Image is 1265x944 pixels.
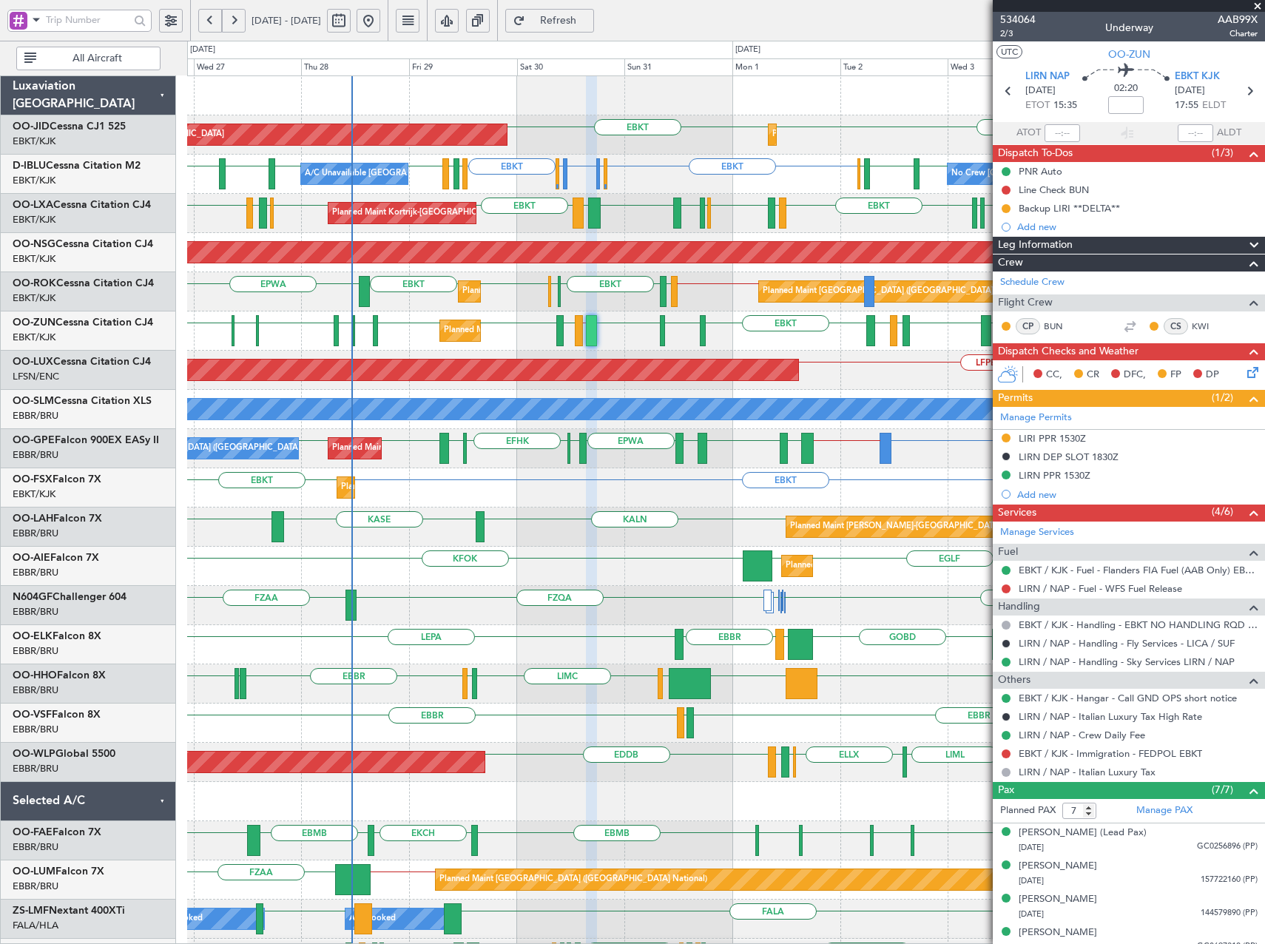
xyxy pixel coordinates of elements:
[1019,892,1097,907] div: [PERSON_NAME]
[998,343,1138,360] span: Dispatch Checks and Weather
[1053,98,1077,113] span: 15:35
[13,474,101,485] a: OO-FSXFalcon 7X
[1019,826,1147,840] div: [PERSON_NAME] (Lead Pax)
[462,280,635,303] div: Planned Maint Kortrijk-[GEOGRAPHIC_DATA]
[13,866,104,877] a: OO-LUMFalcon 7X
[998,544,1018,561] span: Fuel
[13,213,55,226] a: EBKT/KJK
[1025,84,1056,98] span: [DATE]
[735,44,760,56] div: [DATE]
[13,161,141,171] a: D-IBLUCessna Citation M2
[13,631,101,641] a: OO-ELKFalcon 8X
[13,827,53,837] span: OO-FAE
[998,145,1073,162] span: Dispatch To-Dos
[13,684,58,697] a: EBBR/BRU
[332,437,600,459] div: Planned Maint [GEOGRAPHIC_DATA] ([GEOGRAPHIC_DATA] National)
[13,749,115,759] a: OO-WLPGlobal 5500
[951,163,1199,185] div: No Crew [GEOGRAPHIC_DATA] ([GEOGRAPHIC_DATA] National)
[1202,98,1226,113] span: ELDT
[13,906,49,916] span: ZS-LMF
[13,370,59,383] a: LFSN/ENC
[1000,411,1072,425] a: Manage Permits
[790,516,1227,538] div: Planned Maint [PERSON_NAME]-[GEOGRAPHIC_DATA][PERSON_NAME] ([GEOGRAPHIC_DATA][PERSON_NAME])
[1019,655,1235,668] a: LIRN / NAP - Handling - Sky Services LIRN / NAP
[1019,729,1145,741] a: LIRN / NAP - Crew Daily Fee
[13,644,58,658] a: EBBR/BRU
[13,709,52,720] span: OO-VSF
[13,435,159,445] a: OO-GPEFalcon 900EX EASy II
[1136,803,1193,818] a: Manage PAX
[1017,488,1258,501] div: Add new
[1019,469,1090,482] div: LIRN PPR 1530Z
[1025,70,1070,84] span: LIRN NAP
[13,605,58,618] a: EBBR/BRU
[1212,782,1233,798] span: (7/7)
[439,869,707,891] div: Planned Maint [GEOGRAPHIC_DATA] ([GEOGRAPHIC_DATA] National)
[13,709,101,720] a: OO-VSFFalcon 8X
[1212,504,1233,519] span: (4/6)
[624,58,732,76] div: Sun 31
[1212,390,1233,405] span: (1/2)
[786,555,1019,577] div: Planned Maint [GEOGRAPHIC_DATA] ([GEOGRAPHIC_DATA])
[1000,275,1065,290] a: Schedule Crew
[1019,183,1089,196] div: Line Check BUN
[39,53,155,64] span: All Aircraft
[332,202,505,224] div: Planned Maint Kortrijk-[GEOGRAPHIC_DATA]
[998,237,1073,254] span: Leg Information
[13,239,55,249] span: OO-NSG
[1218,12,1258,27] span: AAB99X
[13,670,57,681] span: OO-HHO
[13,278,154,289] a: OO-ROKCessna Citation CJ4
[1019,926,1097,940] div: [PERSON_NAME]
[1019,202,1120,215] div: Backup LIRI **DELTA**
[13,631,53,641] span: OO-ELK
[13,553,50,563] span: OO-AIE
[732,58,840,76] div: Mon 1
[13,840,58,854] a: EBBR/BRU
[1218,27,1258,40] span: Charter
[1114,81,1138,96] span: 02:20
[1197,840,1258,853] span: GC0256896 (PP)
[1019,766,1156,778] a: LIRN / NAP - Italian Luxury Tax
[409,58,517,76] div: Fri 29
[13,396,54,406] span: OO-SLM
[1017,220,1258,233] div: Add new
[13,919,58,932] a: FALA/HLA
[998,294,1053,311] span: Flight Crew
[305,163,541,185] div: A/C Unavailable [GEOGRAPHIC_DATA]-[GEOGRAPHIC_DATA]
[1045,124,1080,142] input: --:--
[13,906,125,916] a: ZS-LMFNextant 400XTi
[13,291,55,305] a: EBKT/KJK
[13,566,58,579] a: EBBR/BRU
[13,121,126,132] a: OO-JIDCessna CJ1 525
[996,45,1022,58] button: UTC
[1019,747,1202,760] a: EBKT / KJK - Immigration - FEDPOL EBKT
[505,9,594,33] button: Refresh
[1019,618,1258,631] a: EBKT / KJK - Handling - EBKT NO HANDLING RQD FOR CJ
[13,317,153,328] a: OO-ZUNCessna Citation CJ4
[1019,582,1182,595] a: LIRN / NAP - Fuel - WFS Fuel Release
[252,14,321,27] span: [DATE] - [DATE]
[13,161,46,171] span: D-IBLU
[13,174,55,187] a: EBKT/KJK
[1019,692,1237,704] a: EBKT / KJK - Hangar - Call GND OPS short notice
[517,58,625,76] div: Sat 30
[13,866,55,877] span: OO-LUM
[13,527,58,540] a: EBBR/BRU
[528,16,589,26] span: Refresh
[13,357,53,367] span: OO-LUX
[1201,874,1258,886] span: 157722160 (PP)
[1000,27,1036,40] span: 2/3
[13,749,55,759] span: OO-WLP
[301,58,409,76] div: Thu 28
[1019,875,1044,886] span: [DATE]
[90,437,337,459] div: No Crew [GEOGRAPHIC_DATA] ([GEOGRAPHIC_DATA] National)
[13,592,127,602] a: N604GFChallenger 604
[840,58,948,76] div: Tue 2
[1019,859,1097,874] div: [PERSON_NAME]
[763,280,996,303] div: Planned Maint [GEOGRAPHIC_DATA] ([GEOGRAPHIC_DATA])
[190,44,215,56] div: [DATE]
[13,357,151,367] a: OO-LUXCessna Citation CJ4
[1019,710,1202,723] a: LIRN / NAP - Italian Luxury Tax High Rate
[341,476,513,499] div: Planned Maint Kortrijk-[GEOGRAPHIC_DATA]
